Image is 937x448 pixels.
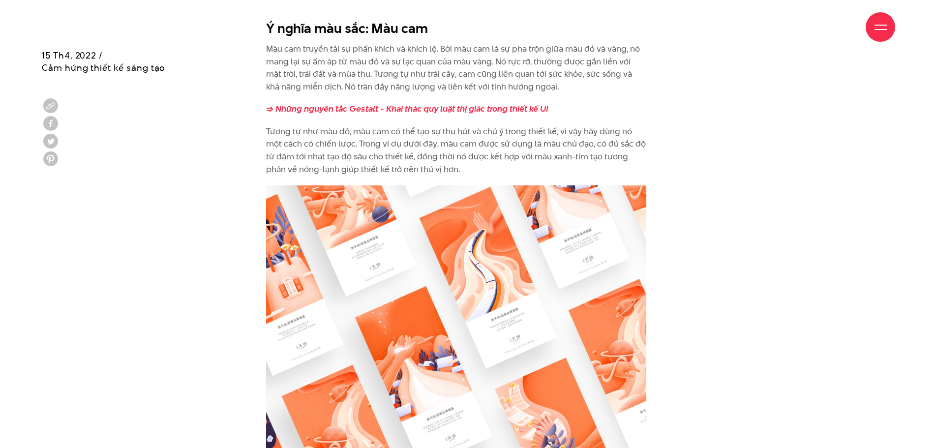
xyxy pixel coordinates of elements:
[266,43,646,93] p: Màu cam truyền tải sự phấn khích và khích lệ. Bởi màu cam là sự pha trộn giữa màu đỏ và vàng, nó ...
[42,49,165,74] span: 15 Th4, 2022 / Cảm hứng thiết kế sáng tạo
[266,103,548,115] a: => Những nguyên tắc Gestalt - Khai thác quy luật thị giác trong thiết kế UI
[266,125,646,176] p: Tương tự như màu đỏ, màu cam có thể tạo sự thu hút và chú ý trong thiết kế, vì vậy hãy dùng nó mộ...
